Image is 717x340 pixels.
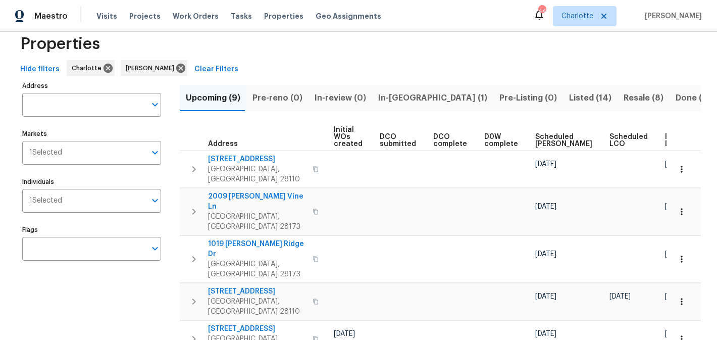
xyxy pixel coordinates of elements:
[316,11,381,21] span: Geo Assignments
[34,11,68,21] span: Maestro
[148,193,162,208] button: Open
[208,140,238,148] span: Address
[173,11,219,21] span: Work Orders
[208,259,306,279] span: [GEOGRAPHIC_DATA], [GEOGRAPHIC_DATA] 28173
[535,203,556,210] span: [DATE]
[264,11,303,21] span: Properties
[129,11,161,21] span: Projects
[67,60,115,76] div: Charlotte
[433,133,467,148] span: DCO complete
[148,241,162,256] button: Open
[609,293,631,300] span: [DATE]
[535,161,556,168] span: [DATE]
[29,197,62,205] span: 1 Selected
[665,293,686,300] span: [DATE]
[148,145,162,160] button: Open
[208,164,306,184] span: [GEOGRAPHIC_DATA], [GEOGRAPHIC_DATA] 28110
[624,91,663,105] span: Resale (8)
[665,330,686,337] span: [DATE]
[378,91,487,105] span: In-[GEOGRAPHIC_DATA] (1)
[22,179,161,185] label: Individuals
[535,330,556,337] span: [DATE]
[72,63,106,73] span: Charlotte
[208,324,306,334] span: [STREET_ADDRESS]
[148,98,162,112] button: Open
[194,63,238,76] span: Clear Filters
[252,91,302,105] span: Pre-reno (0)
[665,251,686,258] span: [DATE]
[22,131,161,137] label: Markets
[380,133,416,148] span: DCO submitted
[499,91,557,105] span: Pre-Listing (0)
[208,297,306,317] span: [GEOGRAPHIC_DATA], [GEOGRAPHIC_DATA] 28110
[484,133,518,148] span: D0W complete
[121,60,187,76] div: [PERSON_NAME]
[538,6,545,16] div: 44
[641,11,702,21] span: [PERSON_NAME]
[561,11,593,21] span: Charlotte
[334,126,363,148] span: Initial WOs created
[334,330,355,337] span: [DATE]
[609,133,648,148] span: Scheduled LCO
[535,293,556,300] span: [DATE]
[535,251,556,258] span: [DATE]
[186,91,240,105] span: Upcoming (9)
[22,83,161,89] label: Address
[208,212,306,232] span: [GEOGRAPHIC_DATA], [GEOGRAPHIC_DATA] 28173
[96,11,117,21] span: Visits
[231,13,252,20] span: Tasks
[208,191,306,212] span: 2009 [PERSON_NAME] Vine Ln
[315,91,366,105] span: In-review (0)
[665,133,687,148] span: Ready Date
[20,63,60,76] span: Hide filters
[29,149,62,157] span: 1 Selected
[665,161,686,168] span: [DATE]
[208,239,306,259] span: 1019 [PERSON_NAME] Ridge Dr
[20,39,100,49] span: Properties
[22,227,161,233] label: Flags
[665,203,686,210] span: [DATE]
[126,63,178,73] span: [PERSON_NAME]
[535,133,592,148] span: Scheduled [PERSON_NAME]
[190,60,242,79] button: Clear Filters
[208,286,306,297] span: [STREET_ADDRESS]
[208,154,306,164] span: [STREET_ADDRESS]
[16,60,64,79] button: Hide filters
[569,91,611,105] span: Listed (14)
